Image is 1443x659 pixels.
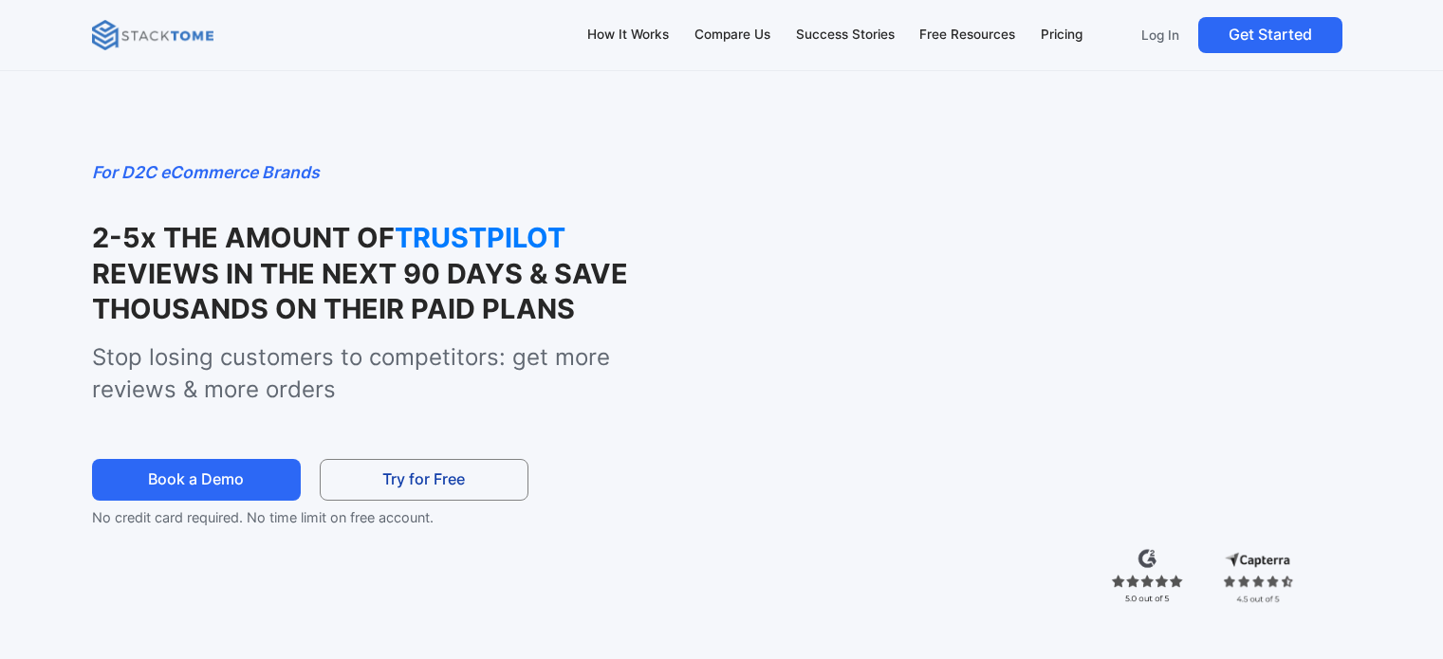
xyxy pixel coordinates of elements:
[786,15,903,55] a: Success Stories
[1032,15,1092,55] a: Pricing
[911,15,1025,55] a: Free Resources
[686,15,780,55] a: Compare Us
[676,159,1351,539] iframe: StackTome- product_demo 07.24 - 1.3x speed (1080p)
[1141,27,1179,44] p: Log In
[796,25,895,46] div: Success Stories
[694,25,770,46] div: Compare Us
[1041,25,1082,46] div: Pricing
[320,459,528,502] a: Try for Free
[92,162,320,182] em: For D2C eCommerce Brands
[92,221,395,254] strong: 2-5x THE AMOUNT OF
[919,25,1015,46] div: Free Resources
[92,506,556,529] p: No credit card required. No time limit on free account.
[395,220,584,255] strong: TRUSTPILOT
[1130,17,1191,53] a: Log In
[92,341,637,405] p: Stop losing customers to competitors: get more reviews & more orders
[579,15,678,55] a: How It Works
[92,459,301,502] a: Book a Demo
[1198,17,1342,53] a: Get Started
[587,25,669,46] div: How It Works
[92,257,628,325] strong: REVIEWS IN THE NEXT 90 DAYS & SAVE THOUSANDS ON THEIR PAID PLANS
